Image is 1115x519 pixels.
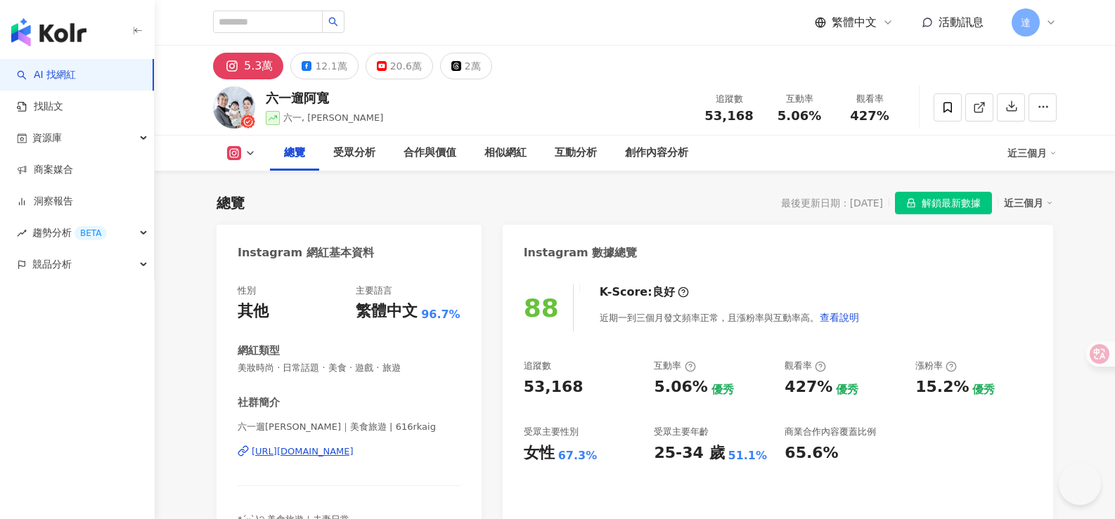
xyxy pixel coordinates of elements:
div: 20.6萬 [390,56,422,76]
div: 88 [524,294,559,322]
span: 達 [1021,15,1031,30]
div: 觀看率 [843,92,896,106]
div: 近三個月 [1004,194,1053,212]
div: 12.1萬 [315,56,347,76]
div: 67.3% [558,448,598,464]
div: Instagram 數據總覽 [524,245,638,261]
div: BETA [75,226,107,240]
a: [URL][DOMAIN_NAME] [238,445,460,458]
span: 427% [850,109,889,123]
div: 25-34 歲 [654,442,724,464]
div: 2萬 [465,56,481,76]
img: KOL Avatar [213,86,255,129]
div: 互動分析 [555,145,597,162]
iframe: Help Scout Beacon - Open [1059,463,1101,505]
div: 合作與價值 [404,145,456,162]
span: 六一遛[PERSON_NAME]｜美食旅遊 | 616rkaig [238,421,460,433]
span: 查看說明 [820,312,859,323]
span: 繁體中文 [832,15,877,30]
span: 5.06% [778,109,821,123]
button: 解鎖最新數據 [895,192,992,214]
div: 商業合作內容覆蓋比例 [785,426,876,438]
div: 受眾主要年齡 [654,426,709,438]
button: 20.6萬 [366,53,433,79]
a: searchAI 找網紅 [17,68,76,82]
div: 受眾主要性別 [524,426,579,438]
span: 美妝時尚 · 日常話題 · 美食 · 遊戲 · 旅遊 [238,362,460,374]
span: 六一, [PERSON_NAME] [283,112,383,123]
div: 六一遛阿寬 [266,89,383,107]
div: 漲粉率 [915,360,957,372]
div: 社群簡介 [238,395,280,410]
div: 良好 [652,284,675,300]
button: 12.1萬 [290,53,358,79]
div: 5.06% [654,376,707,398]
div: 其他 [238,301,269,322]
span: 96.7% [421,307,460,322]
div: 繁體中文 [356,301,418,322]
div: 追蹤數 [702,92,756,106]
div: 最後更新日期：[DATE] [781,197,883,209]
div: 15.2% [915,376,969,398]
div: 近三個月 [1007,142,1057,164]
div: 總覽 [217,193,245,213]
div: 互動率 [654,360,695,372]
img: logo [11,18,86,46]
div: [URL][DOMAIN_NAME] [252,445,354,458]
span: lock [906,198,916,208]
div: 5.3萬 [244,56,273,76]
span: 活動訊息 [939,15,984,29]
div: 互動率 [773,92,826,106]
div: 網紅類型 [238,343,280,358]
span: 53,168 [704,108,753,123]
div: 53,168 [524,376,584,398]
div: 受眾分析 [333,145,375,162]
a: 洞察報告 [17,195,73,209]
button: 查看說明 [819,303,860,331]
div: K-Score : [600,284,689,300]
span: search [328,17,338,27]
a: 商案媒合 [17,163,73,177]
div: 創作內容分析 [625,145,688,162]
div: 女性 [524,442,555,464]
div: 追蹤數 [524,360,551,372]
div: 近期一到三個月發文頻率正常，且漲粉率與互動率高。 [600,303,860,331]
div: 觀看率 [785,360,826,372]
div: 相似網紅 [484,145,527,162]
span: 資源庫 [32,122,62,154]
div: 優秀 [836,382,858,398]
button: 2萬 [440,53,492,79]
div: 優秀 [972,382,995,398]
div: 性別 [238,284,256,297]
div: 51.1% [728,448,768,464]
div: 優秀 [711,382,734,398]
span: 趨勢分析 [32,217,107,249]
div: 總覽 [284,145,305,162]
div: 427% [785,376,832,398]
div: Instagram 網紅基本資料 [238,245,374,261]
span: 解鎖最新數據 [922,192,981,215]
span: 競品分析 [32,249,72,280]
span: rise [17,228,27,238]
div: 主要語言 [356,284,392,297]
div: 65.6% [785,442,838,464]
button: 5.3萬 [213,53,283,79]
a: 找貼文 [17,100,63,114]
